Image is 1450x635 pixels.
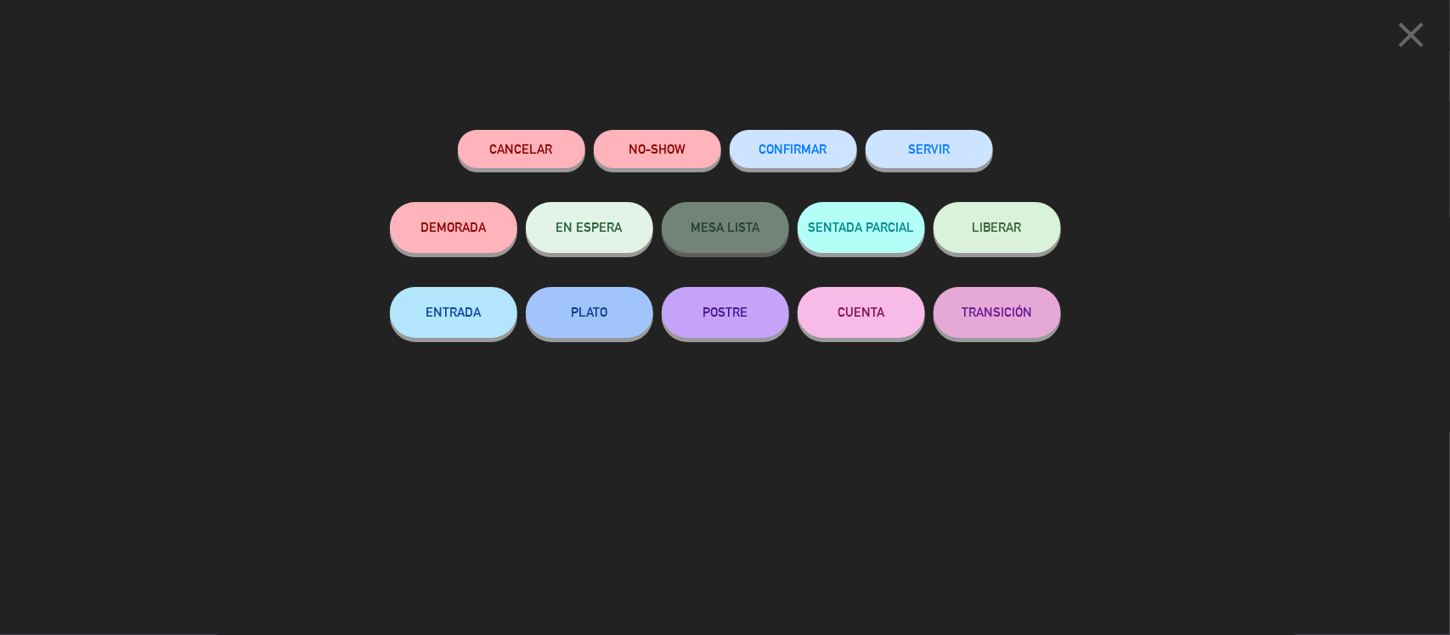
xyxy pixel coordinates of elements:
button: ENTRADA [390,287,517,338]
span: LIBERAR [973,220,1022,234]
span: CONFIRMAR [759,142,827,156]
button: SERVIR [866,130,993,168]
button: close [1385,13,1437,63]
button: SENTADA PARCIAL [798,202,925,253]
button: NO-SHOW [594,130,721,168]
button: Cancelar [458,130,585,168]
button: CUENTA [798,287,925,338]
button: MESA LISTA [662,202,789,253]
button: CONFIRMAR [730,130,857,168]
button: POSTRE [662,287,789,338]
button: TRANSICIÓN [934,287,1061,338]
button: LIBERAR [934,202,1061,253]
button: PLATO [526,287,653,338]
i: close [1390,14,1432,56]
button: EN ESPERA [526,202,653,253]
button: DEMORADA [390,202,517,253]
